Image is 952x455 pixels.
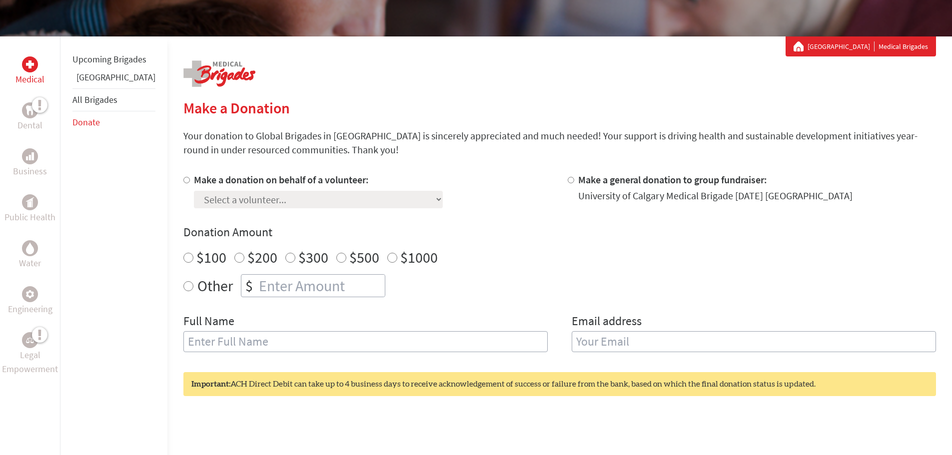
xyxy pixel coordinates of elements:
[183,224,936,240] h4: Donation Amount
[257,275,385,297] input: Enter Amount
[72,88,155,111] li: All Brigades
[13,164,47,178] p: Business
[76,71,155,83] a: [GEOGRAPHIC_DATA]
[196,248,226,267] label: $100
[572,331,936,352] input: Your Email
[72,70,155,88] li: Panama
[26,197,34,207] img: Public Health
[183,313,234,331] label: Full Name
[2,348,58,376] p: Legal Empowerment
[349,248,379,267] label: $500
[22,240,38,256] div: Water
[17,102,42,132] a: DentalDental
[22,56,38,72] div: Medical
[22,332,38,348] div: Legal Empowerment
[183,372,936,396] div: ACH Direct Debit can take up to 4 business days to receive acknowledgement of success or failure ...
[15,56,44,86] a: MedicalMedical
[22,102,38,118] div: Dental
[183,99,936,117] h2: Make a Donation
[26,337,34,343] img: Legal Empowerment
[183,331,548,352] input: Enter Full Name
[8,302,52,316] p: Engineering
[578,189,853,203] div: University of Calgary Medical Brigade [DATE] [GEOGRAPHIC_DATA]
[8,286,52,316] a: EngineeringEngineering
[4,210,55,224] p: Public Health
[72,116,100,128] a: Donate
[194,173,369,186] label: Make a donation on behalf of a volunteer:
[26,60,34,68] img: Medical
[22,148,38,164] div: Business
[13,148,47,178] a: BusinessBusiness
[17,118,42,132] p: Dental
[572,313,642,331] label: Email address
[26,290,34,298] img: Engineering
[2,332,58,376] a: Legal EmpowermentLegal Empowerment
[72,111,155,133] li: Donate
[808,41,875,51] a: [GEOGRAPHIC_DATA]
[22,194,38,210] div: Public Health
[400,248,438,267] label: $1000
[578,173,767,186] label: Make a general donation to group fundraiser:
[26,152,34,160] img: Business
[19,240,41,270] a: WaterWater
[4,194,55,224] a: Public HealthPublic Health
[298,248,328,267] label: $300
[72,94,117,105] a: All Brigades
[183,129,936,157] p: Your donation to Global Brigades in [GEOGRAPHIC_DATA] is sincerely appreciated and much needed! Y...
[241,275,257,297] div: $
[794,41,928,51] div: Medical Brigades
[72,53,146,65] a: Upcoming Brigades
[26,242,34,254] img: Water
[26,105,34,115] img: Dental
[191,380,230,388] strong: Important:
[72,48,155,70] li: Upcoming Brigades
[183,60,255,87] img: logo-medical.png
[22,286,38,302] div: Engineering
[197,274,233,297] label: Other
[15,72,44,86] p: Medical
[247,248,277,267] label: $200
[19,256,41,270] p: Water
[183,416,335,455] iframe: reCAPTCHA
